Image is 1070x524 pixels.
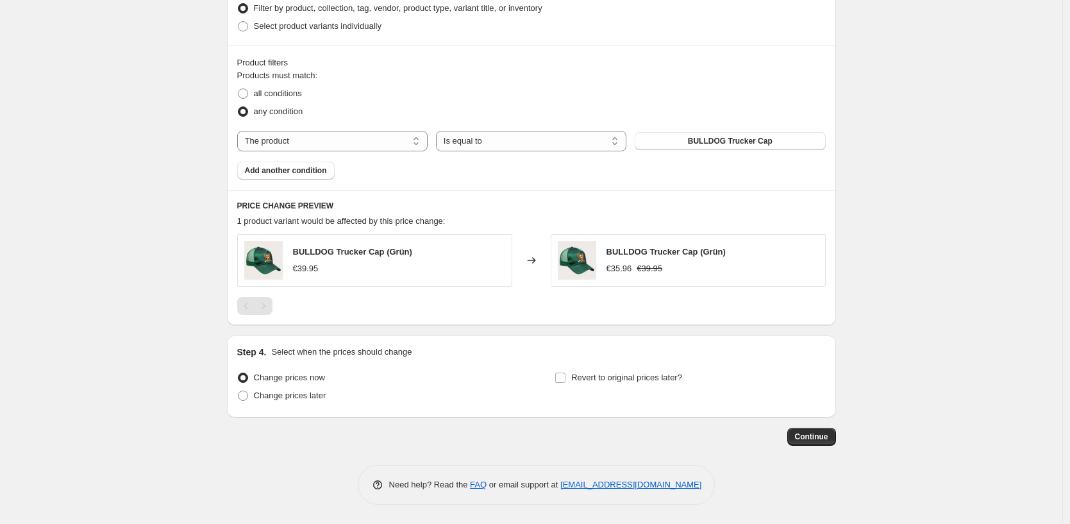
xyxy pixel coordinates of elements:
div: €35.96 [606,262,632,275]
span: Filter by product, collection, tag, vendor, product type, variant title, or inventory [254,3,542,13]
span: BULLDOG Trucker Cap [688,136,773,146]
img: green_cap_ws_2_80x.jpg [244,241,283,280]
img: green_cap_ws_2_80x.jpg [558,241,596,280]
div: Product filters [237,56,826,69]
span: Add another condition [245,165,327,176]
span: BULLDOG Trucker Cap (Grün) [606,247,726,257]
button: BULLDOG Trucker Cap [635,132,825,150]
span: BULLDOG Trucker Cap (Grün) [293,247,412,257]
span: all conditions [254,89,302,98]
a: FAQ [470,480,487,489]
span: Continue [795,432,828,442]
span: Change prices later [254,391,326,400]
nav: Pagination [237,297,272,315]
strike: €39.95 [637,262,662,275]
span: 1 product variant would be affected by this price change: [237,216,446,226]
h2: Step 4. [237,346,267,359]
span: Need help? Read the [389,480,471,489]
span: or email support at [487,480,560,489]
p: Select when the prices should change [271,346,412,359]
button: Add another condition [237,162,335,180]
span: any condition [254,106,303,116]
span: Change prices now [254,373,325,382]
a: [EMAIL_ADDRESS][DOMAIN_NAME] [560,480,701,489]
span: Select product variants individually [254,21,381,31]
span: Revert to original prices later? [571,373,682,382]
span: Products must match: [237,71,318,80]
div: €39.95 [293,262,319,275]
h6: PRICE CHANGE PREVIEW [237,201,826,211]
button: Continue [787,428,836,446]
